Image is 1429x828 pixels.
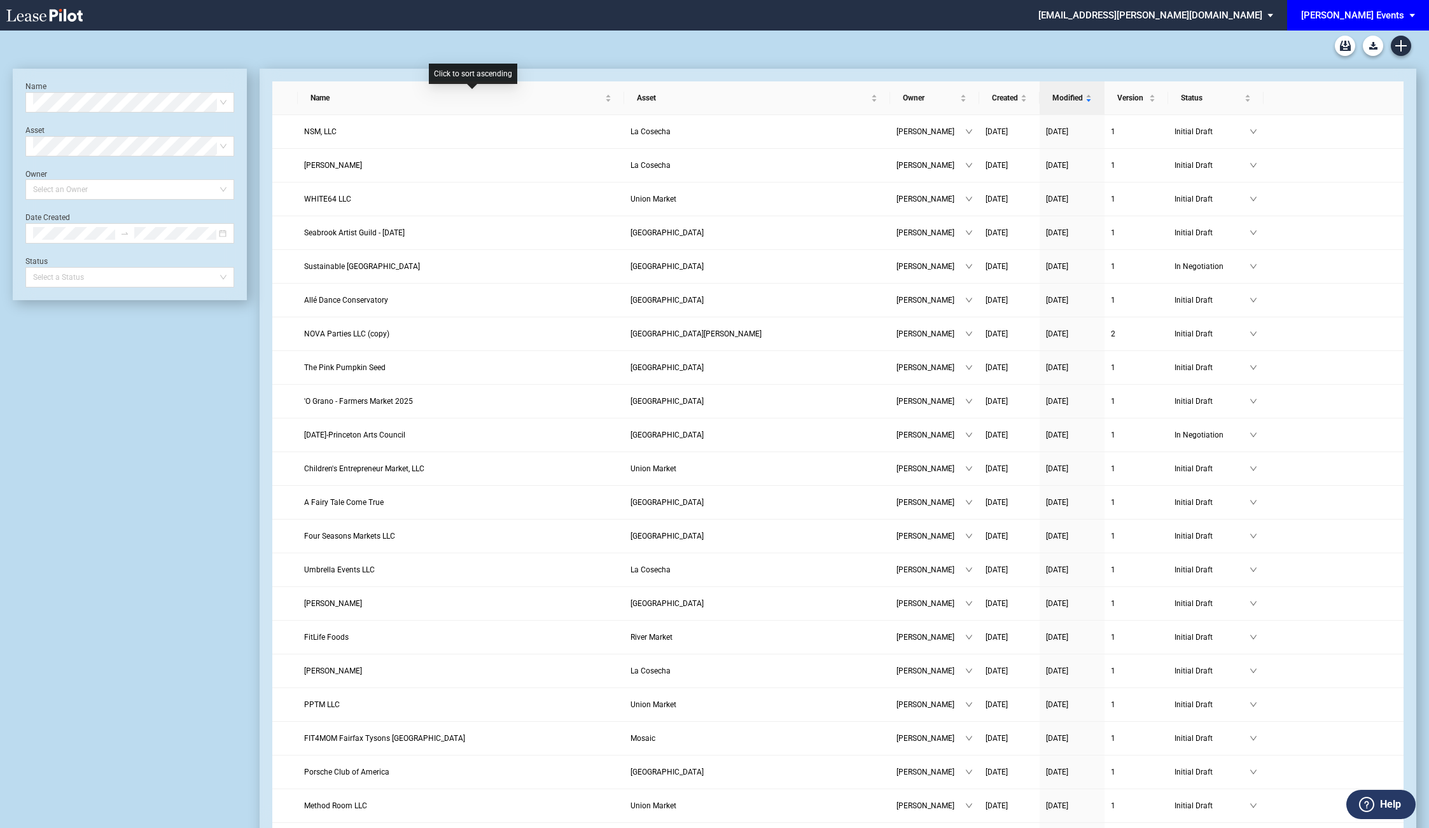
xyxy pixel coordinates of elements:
[631,161,671,170] span: La Cosecha
[631,361,884,374] a: [GEOGRAPHIC_DATA]
[896,462,965,475] span: [PERSON_NAME]
[631,397,704,406] span: Freshfields Village
[896,294,965,307] span: [PERSON_NAME]
[986,431,1008,439] span: [DATE]
[986,395,1033,408] a: [DATE]
[631,329,762,338] span: Cabin John Village
[304,698,618,711] a: PPTM LLC
[631,193,884,205] a: Union Market
[986,329,1008,338] span: [DATE]
[1111,262,1115,271] span: 1
[1111,228,1115,237] span: 1
[896,193,965,205] span: [PERSON_NAME]
[1046,361,1098,374] a: [DATE]
[1175,462,1250,475] span: Initial Draft
[1250,499,1257,506] span: down
[1046,193,1098,205] a: [DATE]
[304,363,386,372] span: The Pink Pumpkin Seed
[1175,193,1250,205] span: Initial Draft
[304,530,618,542] a: Four Seasons Markets LLC
[986,296,1008,305] span: [DATE]
[1046,329,1068,338] span: [DATE]
[896,698,965,711] span: [PERSON_NAME]
[304,328,618,340] a: NOVA Parties LLC (copy)
[1175,563,1250,576] span: Initial Draft
[304,464,424,473] span: Children's Entrepreneur Market, LLC
[1111,597,1162,610] a: 1
[1046,462,1098,475] a: [DATE]
[1046,260,1098,273] a: [DATE]
[986,127,1008,136] span: [DATE]
[1175,766,1250,778] span: Initial Draft
[631,195,676,204] span: Union Market
[304,665,618,677] a: [PERSON_NAME]
[1111,125,1162,138] a: 1
[1250,162,1257,169] span: down
[965,263,973,270] span: down
[1111,563,1162,576] a: 1
[896,631,965,644] span: [PERSON_NAME]
[986,363,1008,372] span: [DATE]
[631,294,884,307] a: [GEOGRAPHIC_DATA]
[304,498,384,507] span: A Fairy Tale Come True
[1111,464,1115,473] span: 1
[1111,195,1115,204] span: 1
[1175,631,1250,644] span: Initial Draft
[631,768,704,776] span: Alamo Plaza
[1111,395,1162,408] a: 1
[1111,328,1162,340] a: 2
[1111,159,1162,172] a: 1
[631,766,884,778] a: [GEOGRAPHIC_DATA]
[986,732,1033,745] a: [DATE]
[1175,665,1250,677] span: Initial Draft
[631,734,655,743] span: Mosaic
[631,462,884,475] a: Union Market
[986,597,1033,610] a: [DATE]
[1111,429,1162,441] a: 1
[965,364,973,371] span: down
[1105,81,1168,115] th: Version
[1250,633,1257,641] span: down
[986,328,1033,340] a: [DATE]
[1046,631,1098,644] a: [DATE]
[986,161,1008,170] span: [DATE]
[1175,530,1250,542] span: Initial Draft
[986,766,1033,778] a: [DATE]
[1046,363,1068,372] span: [DATE]
[1111,161,1115,170] span: 1
[896,563,965,576] span: [PERSON_NAME]
[1046,666,1068,675] span: [DATE]
[304,734,465,743] span: FIT4MOM Fairfax Tysons Vienna
[304,599,362,608] span: Linda Neary
[1111,700,1115,709] span: 1
[631,597,884,610] a: [GEOGRAPHIC_DATA]
[631,698,884,711] a: Union Market
[896,226,965,239] span: [PERSON_NAME]
[1111,665,1162,677] a: 1
[1046,496,1098,509] a: [DATE]
[1175,159,1250,172] span: Initial Draft
[1111,732,1162,745] a: 1
[1111,397,1115,406] span: 1
[304,127,337,136] span: NSM, LLC
[986,125,1033,138] a: [DATE]
[631,429,884,441] a: [GEOGRAPHIC_DATA]
[986,563,1033,576] a: [DATE]
[304,226,618,239] a: Seabrook Artist Guild - [DATE]
[1046,464,1068,473] span: [DATE]
[986,361,1033,374] a: [DATE]
[1111,666,1115,675] span: 1
[631,464,676,473] span: Union Market
[986,262,1008,271] span: [DATE]
[1046,127,1068,136] span: [DATE]
[986,429,1033,441] a: [DATE]
[1175,597,1250,610] span: Initial Draft
[1250,532,1257,540] span: down
[304,563,618,576] a: Umbrella Events LLC
[896,328,965,340] span: [PERSON_NAME]
[25,257,48,266] label: Status
[965,465,973,473] span: down
[1175,395,1250,408] span: Initial Draft
[986,193,1033,205] a: [DATE]
[986,496,1033,509] a: [DATE]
